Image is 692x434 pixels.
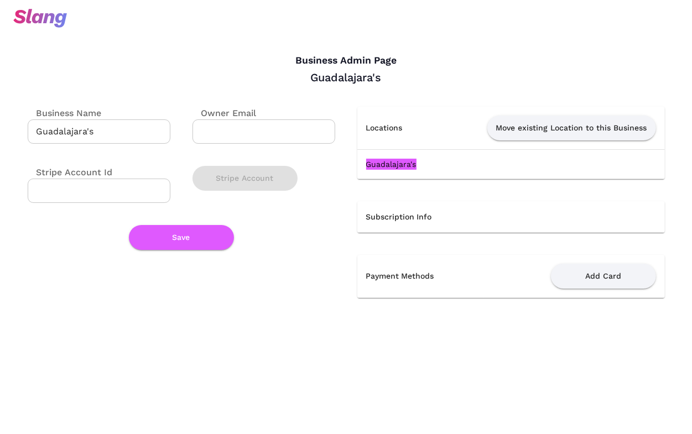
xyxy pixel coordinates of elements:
a: Guadalajara's [366,160,417,169]
label: Stripe Account Id [28,166,113,179]
img: svg+xml;base64,PHN2ZyB3aWR0aD0iOTciIGhlaWdodD0iMzQiIHZpZXdCb3g9IjAgMCA5NyAzNCIgZmlsbD0ibm9uZSIgeG... [13,9,67,28]
th: Locations [357,107,426,150]
th: Payment Methods [357,255,484,298]
button: Save [129,225,234,250]
a: Stripe Account [192,174,298,181]
button: Add Card [551,264,656,289]
h4: Business Admin Page [28,55,665,67]
a: Add Card [551,271,656,280]
label: Business Name [28,107,102,119]
th: Subscription Info [357,201,665,233]
label: Owner Email [192,107,257,119]
button: Move existing Location to this Business [487,116,656,140]
div: Guadalajara's [28,70,665,85]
